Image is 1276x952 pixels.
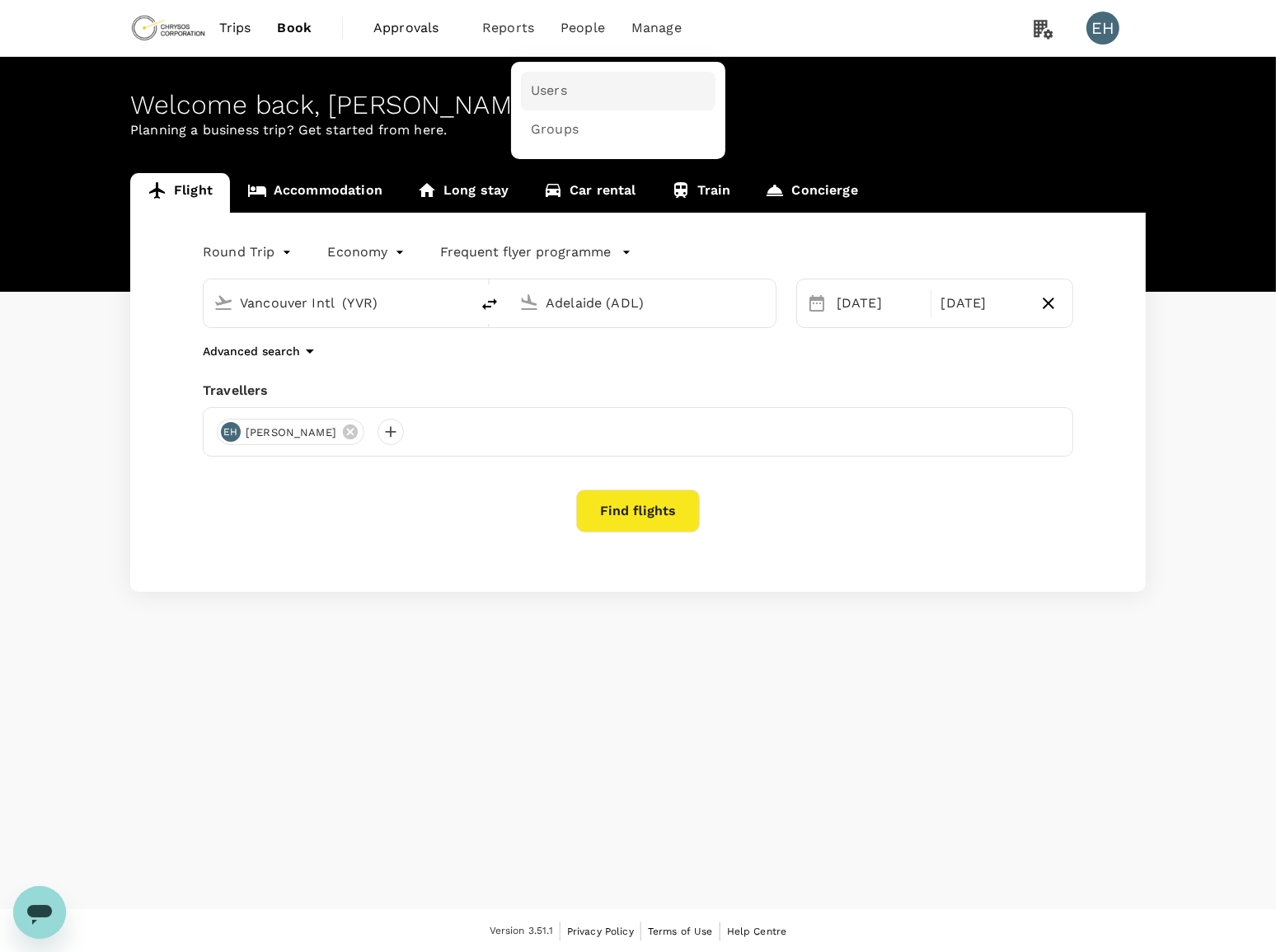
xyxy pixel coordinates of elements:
[576,490,700,532] button: Find flights
[230,173,400,213] a: Accommodation
[526,173,654,213] a: Car rental
[217,419,364,445] div: EH[PERSON_NAME]
[203,381,1073,401] div: Travellers
[1086,12,1119,45] div: EH
[400,173,526,213] a: Long stay
[521,72,715,110] a: Users
[727,926,787,937] span: Help Centre
[567,926,634,937] span: Privacy Policy
[221,422,241,442] div: EH
[328,239,408,265] div: Economy
[203,343,300,359] p: Advanced search
[531,82,567,101] span: Users
[130,120,1146,140] p: Planning a business trip? Get started from here.
[631,18,682,38] span: Manage
[13,886,66,939] iframe: Button to launch messaging window
[458,301,462,304] button: Open
[748,173,875,213] a: Concierge
[130,173,230,213] a: Flight
[130,90,1146,120] div: Welcome back , [PERSON_NAME] .
[441,242,631,262] button: Frequent flyer programme
[531,120,579,139] span: Groups
[727,922,787,940] a: Help Centre
[561,18,605,38] span: People
[203,341,320,361] button: Advanced search
[219,18,251,38] span: Trips
[654,173,748,213] a: Train
[490,923,553,940] span: Version 3.51.1
[521,110,715,149] a: Groups
[935,287,1032,320] div: [DATE]
[648,926,713,937] span: Terms of Use
[648,922,713,940] a: Terms of Use
[277,18,312,38] span: Book
[546,290,741,316] input: Going to
[764,301,767,304] button: Open
[567,922,634,940] a: Privacy Policy
[203,239,295,265] div: Round Trip
[373,18,456,38] span: Approvals
[441,242,612,262] p: Frequent flyer programme
[236,424,346,441] span: [PERSON_NAME]
[240,290,435,316] input: Depart from
[470,284,509,324] button: delete
[482,18,534,38] span: Reports
[830,287,927,320] div: [DATE]
[130,10,206,46] img: Chrysos Corporation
